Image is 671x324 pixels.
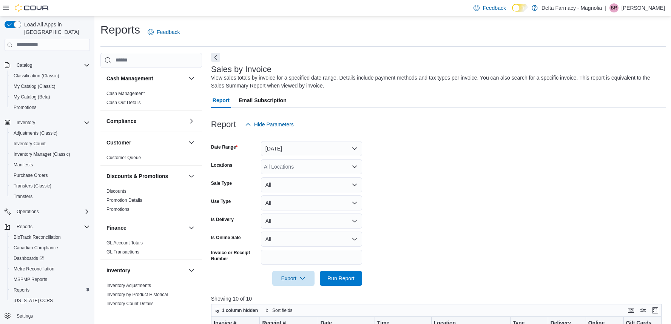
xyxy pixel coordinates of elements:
button: Purchase Orders [8,170,93,181]
button: My Catalog (Classic) [8,81,93,92]
h3: Compliance [106,117,136,125]
button: Operations [14,207,42,216]
span: Export [277,271,310,286]
a: Reports [11,286,32,295]
div: View sales totals by invoice for a specified date range. Details include payment methods and tax ... [211,74,662,90]
button: Operations [2,206,93,217]
span: MSPMP Reports [14,276,47,283]
span: Transfers [11,192,90,201]
span: Operations [14,207,90,216]
button: Customer [106,139,185,146]
h3: Discounts & Promotions [106,172,168,180]
span: Transfers (Classic) [14,183,51,189]
label: Is Delivery [211,217,234,223]
a: Manifests [11,160,36,169]
span: BR [611,3,617,12]
span: My Catalog (Classic) [14,83,56,89]
span: Inventory [14,118,90,127]
span: [US_STATE] CCRS [14,298,53,304]
input: Dark Mode [512,4,528,12]
label: Invoice or Receipt Number [211,250,258,262]
button: Inventory [2,117,93,128]
span: Operations [17,209,39,215]
button: Customer [187,138,196,147]
button: Transfers [8,191,93,202]
a: Metrc Reconciliation [11,264,57,273]
span: Cash Management [106,91,145,97]
button: Enter fullscreen [651,306,660,315]
span: Reports [14,222,90,231]
span: Metrc Reconciliation [11,264,90,273]
a: Inventory On Hand by Package [106,310,170,315]
span: Report [213,93,230,108]
span: BioTrack Reconciliation [11,233,90,242]
a: BioTrack Reconciliation [11,233,64,242]
a: Settings [14,312,36,321]
button: MSPMP Reports [8,274,93,285]
span: GL Transactions [106,249,139,255]
a: Dashboards [11,254,47,263]
p: | [605,3,606,12]
span: Inventory Manager (Classic) [14,151,70,157]
span: Promotion Details [106,197,142,203]
button: Discounts & Promotions [106,172,185,180]
button: Cash Management [106,75,185,82]
button: All [261,195,362,210]
span: Promotions [11,103,90,112]
span: Inventory On Hand by Package [106,310,170,316]
button: [DATE] [261,141,362,156]
span: Run Report [327,275,355,282]
span: Inventory Count [11,139,90,148]
span: Promotions [106,206,130,212]
button: Open list of options [352,164,358,170]
img: Cova [15,4,49,12]
a: Cash Out Details [106,100,141,105]
span: Transfers [14,193,32,200]
span: Inventory by Product Historical [106,292,168,298]
button: All [261,213,362,229]
span: Settings [14,311,90,321]
button: All [261,232,362,247]
span: Classification (Classic) [14,73,59,79]
button: Catalog [14,61,35,70]
h3: Inventory [106,267,130,274]
h3: Customer [106,139,131,146]
a: Inventory Manager (Classic) [11,150,73,159]
a: Inventory Count [11,139,49,148]
h3: Report [211,120,236,129]
span: Email Subscription [239,93,287,108]
span: Classification (Classic) [11,71,90,80]
button: Cash Management [187,74,196,83]
span: Cash Out Details [106,100,141,106]
button: Finance [106,224,185,232]
label: Use Type [211,198,231,204]
button: Inventory [187,266,196,275]
a: Customer Queue [106,155,141,160]
a: Adjustments (Classic) [11,129,60,138]
label: Locations [211,162,233,168]
a: Purchase Orders [11,171,51,180]
button: Run Report [320,271,362,286]
button: Discounts & Promotions [187,172,196,181]
span: Dashboards [14,255,44,261]
span: Canadian Compliance [14,245,58,251]
h3: Finance [106,224,126,232]
button: Keyboard shortcuts [626,306,636,315]
a: My Catalog (Classic) [11,82,59,91]
span: Reports [14,287,29,293]
button: All [261,177,362,192]
button: Promotions [8,102,93,113]
button: Reports [2,221,93,232]
button: Display options [639,306,648,315]
span: Catalog [17,62,32,68]
a: GL Account Totals [106,240,143,246]
button: Reports [14,222,35,231]
span: Catalog [14,61,90,70]
span: Inventory Adjustments [106,283,151,289]
button: Manifests [8,160,93,170]
button: BioTrack Reconciliation [8,232,93,243]
a: Discounts [106,189,126,194]
a: [US_STATE] CCRS [11,296,56,305]
button: Hide Parameters [242,117,297,132]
